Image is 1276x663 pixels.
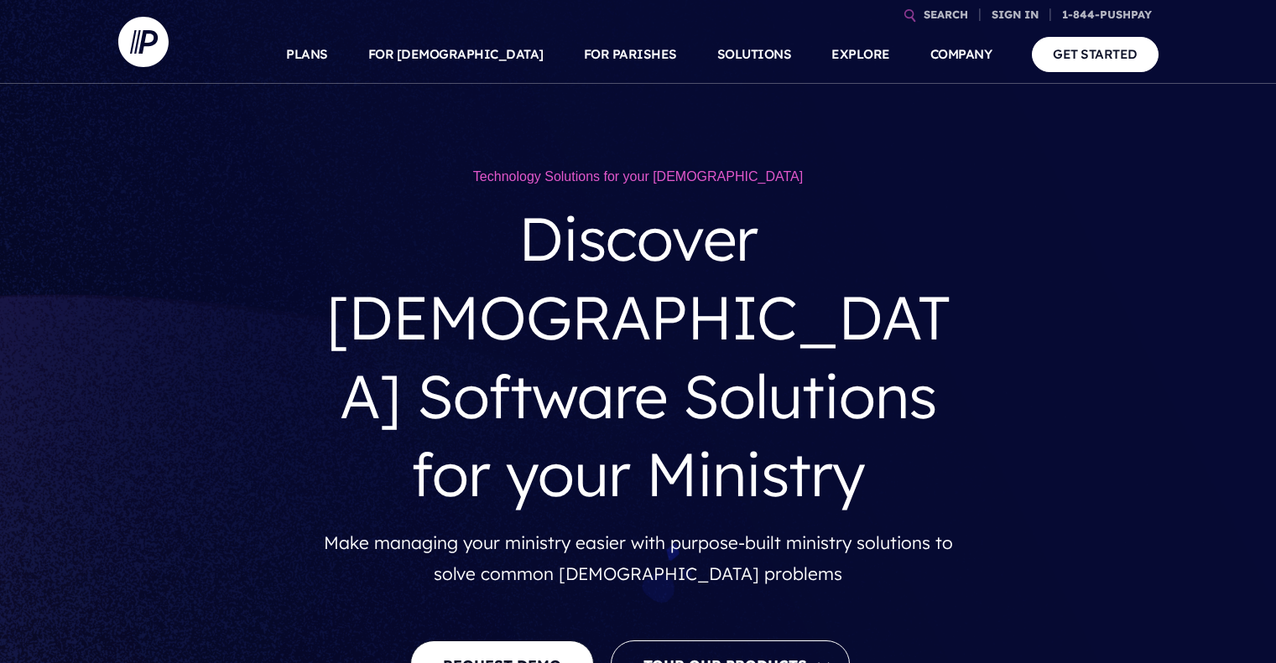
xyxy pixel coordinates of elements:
[324,168,953,186] h1: Technology Solutions for your [DEMOGRAPHIC_DATA]
[324,527,953,590] p: Make managing your ministry easier with purpose-built ministry solutions to solve common [DEMOGRA...
[286,25,328,84] a: PLANS
[717,25,792,84] a: SOLUTIONS
[368,25,544,84] a: FOR [DEMOGRAPHIC_DATA]
[831,25,890,84] a: EXPLORE
[1032,37,1159,71] a: GET STARTED
[930,25,992,84] a: COMPANY
[584,25,677,84] a: FOR PARISHES
[324,186,953,526] h3: Discover [DEMOGRAPHIC_DATA] Software Solutions for your Ministry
